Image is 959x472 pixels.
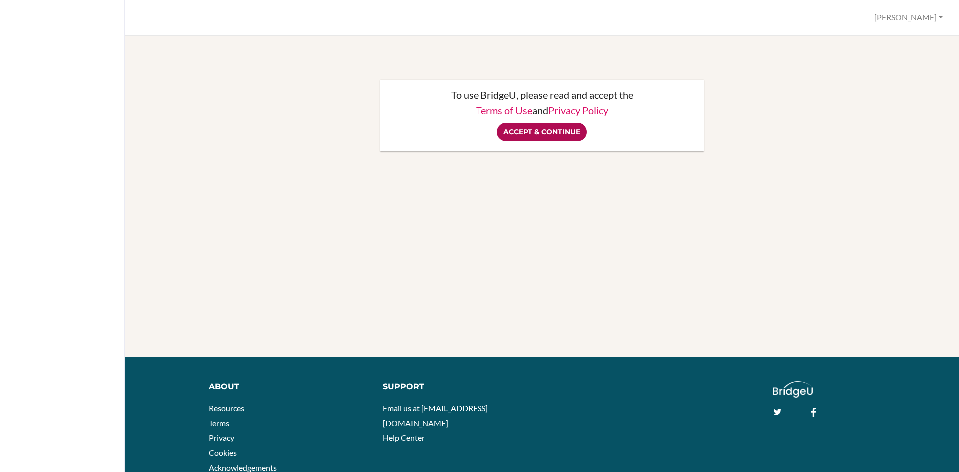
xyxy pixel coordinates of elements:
button: [PERSON_NAME] [870,8,947,27]
input: Accept & Continue [497,123,587,141]
p: and [390,105,694,115]
a: Terms [209,418,229,428]
a: Help Center [383,433,425,442]
a: Privacy [209,433,234,442]
a: Cookies [209,448,237,457]
a: Resources [209,403,244,413]
a: Terms of Use [476,104,532,116]
a: Privacy Policy [548,104,608,116]
a: Acknowledgements [209,463,277,472]
a: Email us at [EMAIL_ADDRESS][DOMAIN_NAME] [383,403,488,428]
p: To use BridgeU, please read and accept the [390,90,694,100]
div: About [209,381,368,393]
img: logo_white@2x-f4f0deed5e89b7ecb1c2cc34c3e3d731f90f0f143d5ea2071677605dd97b5244.png [773,381,813,398]
div: Support [383,381,533,393]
